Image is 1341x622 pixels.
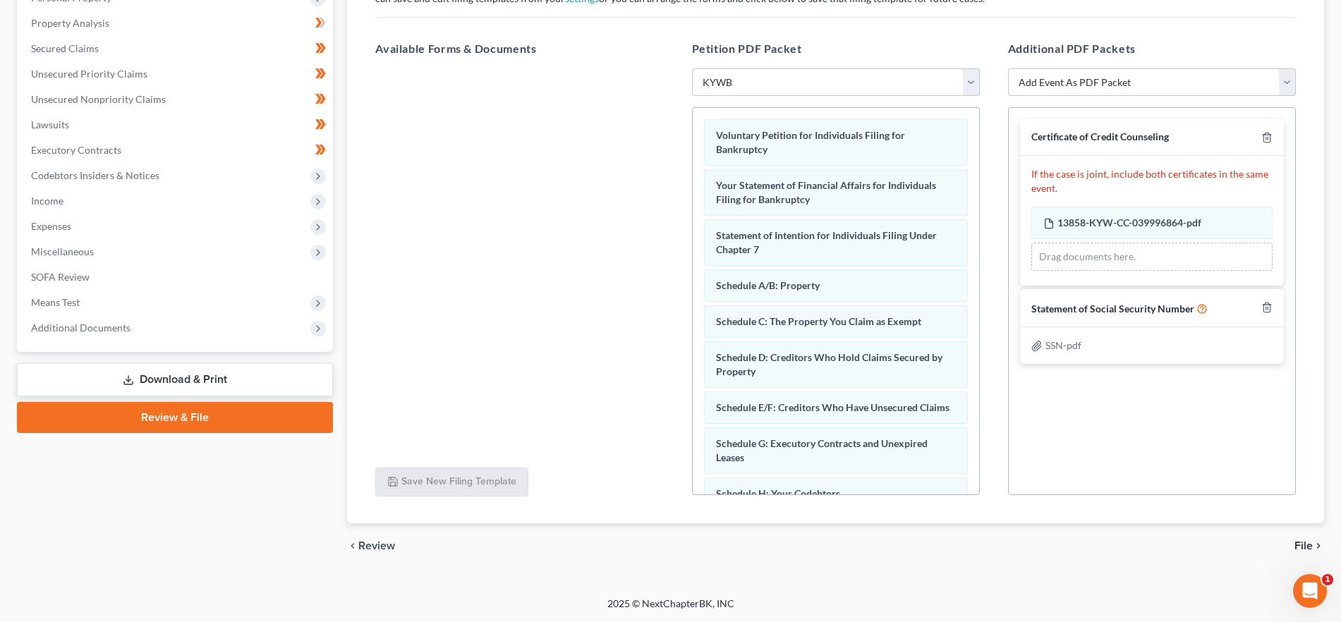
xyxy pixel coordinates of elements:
span: Statement of Social Security Number [1031,303,1194,315]
span: Unsecured Nonpriority Claims [31,93,166,105]
iframe: Intercom live chat [1293,574,1327,608]
i: chevron_left [347,540,358,551]
a: Executory Contracts [20,138,333,163]
span: SOFA Review [31,271,90,283]
span: File [1294,540,1313,551]
a: Download & Print [17,363,333,396]
div: Drag documents here. [1031,243,1273,271]
span: Schedule A/B: Property [716,279,820,291]
span: Secured Claims [31,42,99,54]
span: Voluntary Petition for Individuals Filing for Bankruptcy [716,129,905,155]
span: Unsecured Priority Claims [31,68,147,80]
span: Property Analysis [31,17,109,29]
span: Expenses [31,220,71,232]
span: Schedule D: Creditors Who Hold Claims Secured by Property [716,351,942,377]
p: If the case is joint, include both certificates in the same event. [1031,167,1273,195]
a: Lawsuits [20,112,333,138]
span: 1 [1322,574,1333,585]
a: Unsecured Nonpriority Claims [20,87,333,112]
a: Property Analysis [20,11,333,36]
span: Income [31,195,63,207]
span: SSN-pdf [1045,339,1081,351]
a: Unsecured Priority Claims [20,61,333,87]
h5: Available Forms & Documents [375,40,663,57]
span: Petition PDF Packet [692,42,802,55]
a: Review & File [17,402,333,433]
button: Save New Filing Template [375,468,528,497]
a: Secured Claims [20,36,333,61]
span: Statement of Intention for Individuals Filing Under Chapter 7 [716,229,937,255]
div: 2025 © NextChapterBK, INC [269,597,1073,622]
span: Codebtors Insiders & Notices [31,169,159,181]
span: Schedule H: Your Codebtors [716,487,840,499]
span: Schedule E/F: Creditors Who Have Unsecured Claims [716,401,949,413]
span: Schedule C: The Property You Claim as Exempt [716,315,921,327]
span: Miscellaneous [31,245,94,257]
span: Certificate of Credit Counseling [1031,130,1169,142]
span: Means Test [31,296,80,308]
span: Additional Documents [31,322,131,334]
span: Schedule G: Executory Contracts and Unexpired Leases [716,437,928,463]
button: chevron_left Review [347,540,409,551]
h5: Additional PDF Packets [1008,40,1296,57]
span: 13858-KYW-CC-039996864-pdf [1057,217,1201,228]
a: SOFA Review [20,264,333,290]
span: Review [358,540,395,551]
span: Executory Contracts [31,144,121,156]
i: chevron_right [1313,540,1324,551]
span: Lawsuits [31,118,69,130]
span: Your Statement of Financial Affairs for Individuals Filing for Bankruptcy [716,179,936,205]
